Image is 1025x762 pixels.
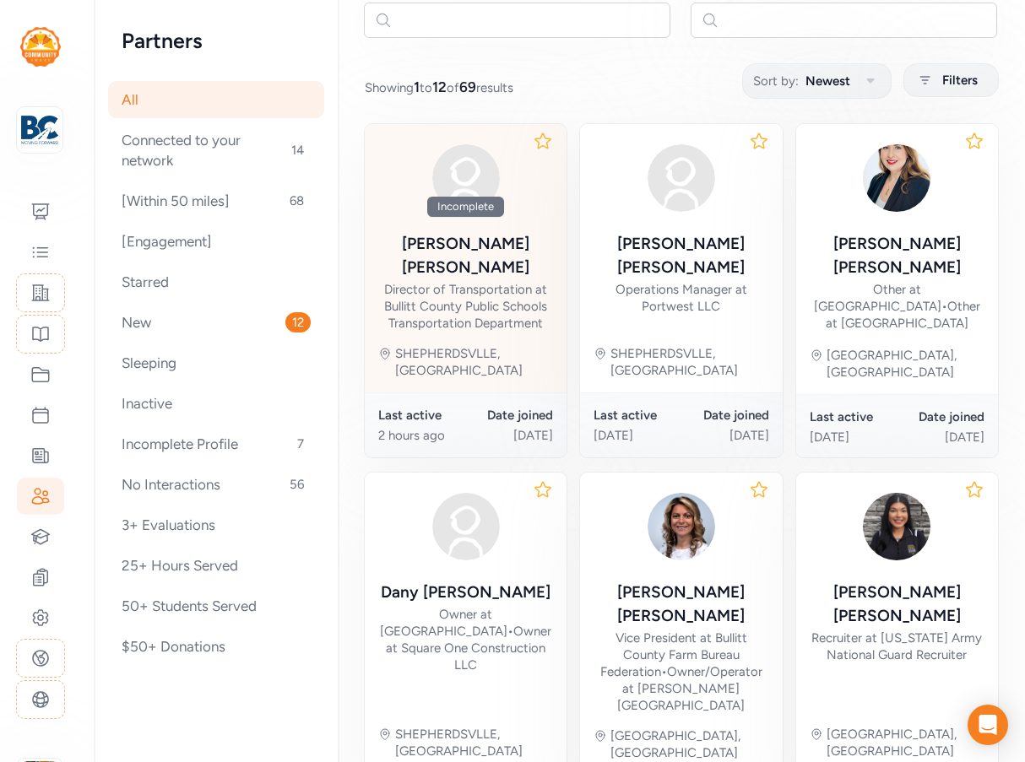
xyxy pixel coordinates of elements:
[897,408,984,425] div: Date joined
[108,304,324,341] div: New
[466,407,554,424] div: Date joined
[594,630,768,714] div: Vice President at Bullitt County Farm Bureau Federation Owner/Operator at [PERSON_NAME][GEOGRAPHI...
[827,726,984,759] div: [GEOGRAPHIC_DATA], [GEOGRAPHIC_DATA]
[378,281,553,332] div: Director of Transportation at Bullitt County Public Schools Transportation Department
[810,630,984,663] div: Recruiter at [US_STATE] Army National Guard Recruiter
[290,434,311,454] span: 7
[827,347,984,381] div: [GEOGRAPHIC_DATA], [GEOGRAPHIC_DATA]
[426,486,507,567] img: avatar38fbb18c.svg
[108,547,324,584] div: 25+ Hours Served
[432,78,447,95] span: 12
[753,71,799,91] span: Sort by:
[661,664,667,679] span: •
[395,726,553,759] div: SHEPHERDSVLLE, [GEOGRAPHIC_DATA]
[108,344,324,381] div: Sleeping
[108,425,324,462] div: Incomplete Profile
[108,587,324,624] div: 50+ Students Served
[108,182,324,219] div: [Within 50 miles]
[378,427,466,444] div: 2 hours ago
[378,606,553,673] div: Owner at [GEOGRAPHIC_DATA] Owner at Square One Construction LLC
[108,385,324,422] div: Inactive
[810,281,984,332] div: Other at [GEOGRAPHIC_DATA] Other at [GEOGRAPHIC_DATA]
[395,345,553,379] div: SHEPHERDSVLLE, [GEOGRAPHIC_DATA]
[108,223,324,260] div: [Engagement]
[507,624,513,639] span: •
[365,77,513,97] span: Showing to of results
[968,705,1008,745] div: Open Intercom Messenger
[283,474,311,494] span: 56
[594,427,681,444] div: [DATE]
[108,81,324,118] div: All
[897,429,984,446] div: [DATE]
[283,191,311,211] span: 68
[108,466,324,503] div: No Interactions
[285,140,311,160] span: 14
[378,407,466,424] div: Last active
[594,232,768,279] div: [PERSON_NAME] [PERSON_NAME]
[426,138,507,219] img: avatar38fbb18c.svg
[810,408,898,425] div: Last active
[941,299,947,314] span: •
[810,232,984,279] div: [PERSON_NAME] [PERSON_NAME]
[378,232,553,279] div: [PERSON_NAME] [PERSON_NAME]
[681,407,769,424] div: Date joined
[641,138,722,219] img: avatar38fbb18c.svg
[20,27,61,67] img: logo
[381,581,550,604] div: Dany [PERSON_NAME]
[810,429,898,446] div: [DATE]
[856,486,937,567] img: lNjcd9myQxKpITRSOl6D
[594,407,681,424] div: Last active
[108,263,324,300] div: Starred
[742,63,892,99] button: Sort by:Newest
[610,345,768,379] div: SHEPHERDSVLLE, [GEOGRAPHIC_DATA]
[594,281,768,315] div: Operations Manager at Portwest LLC
[805,71,850,91] span: Newest
[466,427,554,444] div: [DATE]
[594,581,768,628] div: [PERSON_NAME] [PERSON_NAME]
[610,727,768,761] div: [GEOGRAPHIC_DATA], [GEOGRAPHIC_DATA]
[285,312,311,332] span: 12
[108,506,324,543] div: 3+ Evaluations
[942,70,978,90] span: Filters
[681,427,769,444] div: [DATE]
[122,27,311,54] h2: Partners
[459,78,476,95] span: 69
[108,122,324,179] div: Connected to your network
[856,138,937,219] img: 6c0qXJlTTfKoBgjjQtdr
[427,197,504,217] div: Incomplete
[810,581,984,628] div: [PERSON_NAME] [PERSON_NAME]
[108,628,324,665] div: $50+ Donations
[21,111,58,149] img: logo
[414,78,420,95] span: 1
[641,486,722,567] img: 7waEFNlYTQiUb9c9WyYO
